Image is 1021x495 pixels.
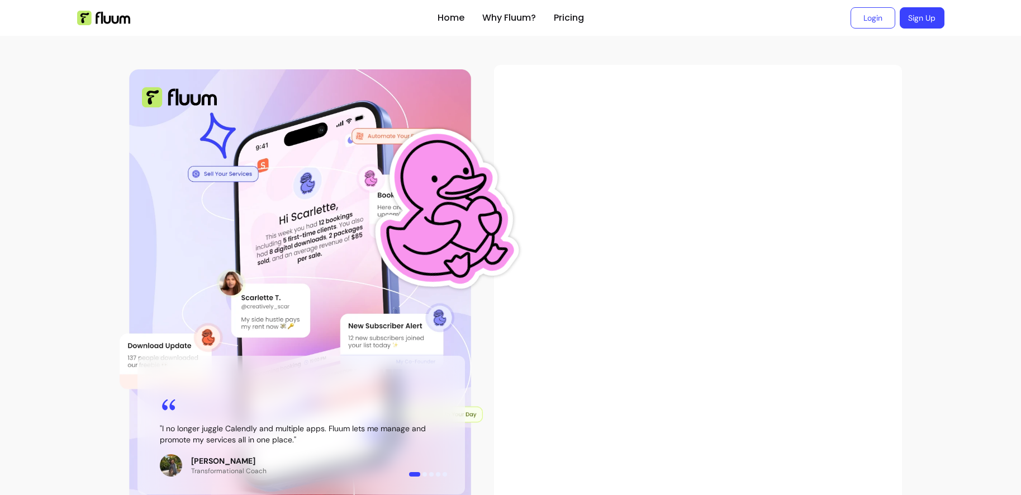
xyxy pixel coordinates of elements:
[482,11,536,25] a: Why Fluum?
[349,86,533,334] img: Fluum Duck sticker
[554,11,584,25] a: Pricing
[900,7,944,29] a: Sign Up
[191,455,267,466] p: [PERSON_NAME]
[160,454,182,477] img: Review avatar
[160,423,443,445] blockquote: " I no longer juggle Calendly and multiple apps. Fluum lets me manage and promote my services all...
[142,87,217,107] img: Fluum Logo
[438,11,464,25] a: Home
[77,11,130,25] img: Fluum Logo
[191,466,267,475] p: Transformational Coach
[851,7,895,29] a: Login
